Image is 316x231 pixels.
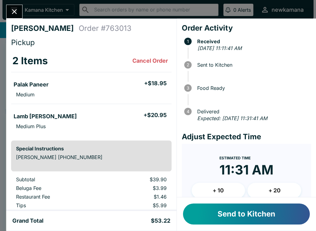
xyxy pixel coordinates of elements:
[16,202,96,208] p: Tips
[182,132,311,141] h4: Adjust Expected Time
[194,39,311,44] span: Received
[197,115,267,121] em: Expected: [DATE] 11:31:41 AM
[183,204,310,225] button: Send to Kitchen
[219,162,273,178] time: 11:31 AM
[194,85,311,91] span: Food Ready
[197,45,242,51] em: [DATE] 11:11:41 AM
[6,5,22,18] button: Close
[16,123,46,129] p: Medium Plus
[187,39,189,44] text: 1
[106,202,166,208] p: $5.99
[192,183,245,198] button: + 10
[106,194,166,200] p: $1.46
[106,185,166,191] p: $3.99
[16,194,96,200] p: Restaurant Fee
[187,62,189,67] text: 2
[151,217,170,225] h5: $53.22
[106,176,166,183] p: $39.90
[187,86,189,90] text: 3
[16,185,96,191] p: Beluga Fee
[143,111,167,119] h5: + $20.95
[79,24,131,33] h4: Order # 763013
[219,156,251,160] span: Estimated Time
[130,55,170,67] button: Cancel Order
[11,50,172,136] table: orders table
[11,38,35,47] span: Pickup
[186,109,189,114] text: 4
[144,80,167,87] h5: + $18.95
[14,81,48,88] h5: Palak Paneer
[16,154,167,160] p: [PERSON_NAME] [PHONE_NUMBER]
[16,91,35,98] p: Medium
[12,55,48,67] h3: 2 Items
[12,217,44,225] h5: Grand Total
[16,145,167,152] h6: Special Instructions
[194,62,311,68] span: Sent to Kitchen
[182,23,311,33] h4: Order Activity
[16,176,96,183] p: Subtotal
[11,24,79,33] h4: [PERSON_NAME]
[14,113,77,120] h5: Lamb [PERSON_NAME]
[194,109,311,114] span: Delivered
[247,183,301,198] button: + 20
[11,176,172,220] table: orders table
